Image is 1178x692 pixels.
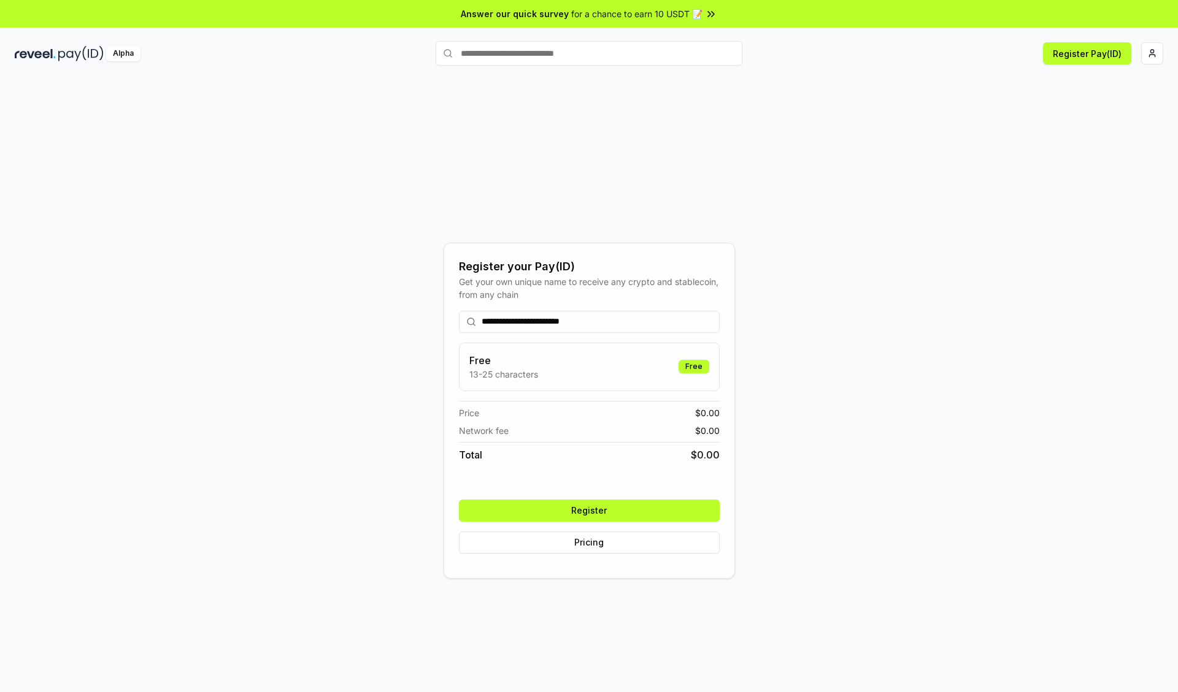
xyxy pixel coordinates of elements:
[469,368,538,381] p: 13-25 characters
[459,447,482,462] span: Total
[459,275,720,301] div: Get your own unique name to receive any crypto and stablecoin, from any chain
[695,406,720,419] span: $ 0.00
[691,447,720,462] span: $ 0.00
[459,531,720,553] button: Pricing
[15,46,56,61] img: reveel_dark
[459,406,479,419] span: Price
[58,46,104,61] img: pay_id
[459,424,509,437] span: Network fee
[1043,42,1131,64] button: Register Pay(ID)
[571,7,703,20] span: for a chance to earn 10 USDT 📝
[695,424,720,437] span: $ 0.00
[106,46,141,61] div: Alpha
[469,353,538,368] h3: Free
[461,7,569,20] span: Answer our quick survey
[459,258,720,275] div: Register your Pay(ID)
[459,500,720,522] button: Register
[679,360,709,373] div: Free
